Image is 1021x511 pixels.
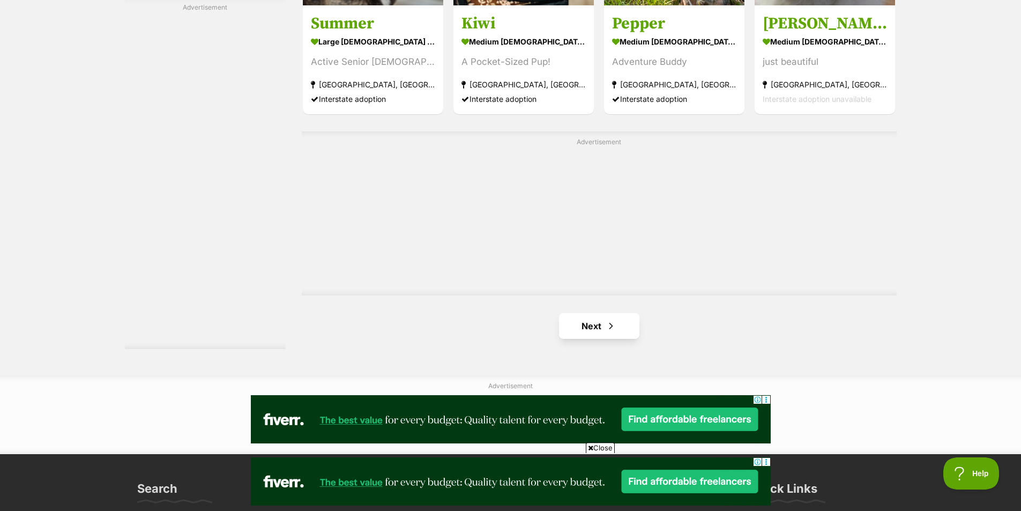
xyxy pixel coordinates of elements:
iframe: Advertisement [251,395,771,443]
strong: large [DEMOGRAPHIC_DATA] Dog [311,34,435,49]
a: Kiwi medium [DEMOGRAPHIC_DATA] Dog A Pocket-Sized Pup! [GEOGRAPHIC_DATA], [GEOGRAPHIC_DATA] Inter... [453,5,594,114]
strong: [GEOGRAPHIC_DATA], [GEOGRAPHIC_DATA] [763,77,887,92]
h3: [PERSON_NAME] [763,13,887,34]
div: Active Senior [DEMOGRAPHIC_DATA] [311,55,435,69]
strong: [GEOGRAPHIC_DATA], [GEOGRAPHIC_DATA] [612,77,736,92]
span: Close [586,442,615,453]
strong: [GEOGRAPHIC_DATA], [GEOGRAPHIC_DATA] [461,77,586,92]
div: Adventure Buddy [612,55,736,69]
h3: Pepper [612,13,736,34]
div: A Pocket-Sized Pup! [461,55,586,69]
h3: Summer [311,13,435,34]
h3: Kiwi [461,13,586,34]
span: Interstate adoption unavailable [763,94,871,103]
h3: Search [137,481,177,502]
h3: Quick Links [750,481,817,502]
div: Interstate adoption [461,92,586,106]
div: Interstate adoption [311,92,435,106]
nav: Pagination [302,313,897,339]
div: Interstate adoption [612,92,736,106]
div: Advertisement [302,131,897,296]
a: Next page [559,313,639,339]
iframe: Advertisement [125,16,286,338]
strong: [GEOGRAPHIC_DATA], [GEOGRAPHIC_DATA] [311,77,435,92]
strong: medium [DEMOGRAPHIC_DATA] Dog [612,34,736,49]
strong: medium [DEMOGRAPHIC_DATA] Dog [763,34,887,49]
iframe: Advertisement [251,457,771,506]
div: just beautiful [763,55,887,69]
iframe: Help Scout Beacon - Open [943,457,1000,490]
strong: medium [DEMOGRAPHIC_DATA] Dog [461,34,586,49]
a: Summer large [DEMOGRAPHIC_DATA] Dog Active Senior [DEMOGRAPHIC_DATA] [GEOGRAPHIC_DATA], [GEOGRAPH... [303,5,443,114]
iframe: Advertisement [339,151,859,285]
a: [PERSON_NAME] medium [DEMOGRAPHIC_DATA] Dog just beautiful [GEOGRAPHIC_DATA], [GEOGRAPHIC_DATA] I... [755,5,895,114]
a: Pepper medium [DEMOGRAPHIC_DATA] Dog Adventure Buddy [GEOGRAPHIC_DATA], [GEOGRAPHIC_DATA] Interst... [604,5,744,114]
